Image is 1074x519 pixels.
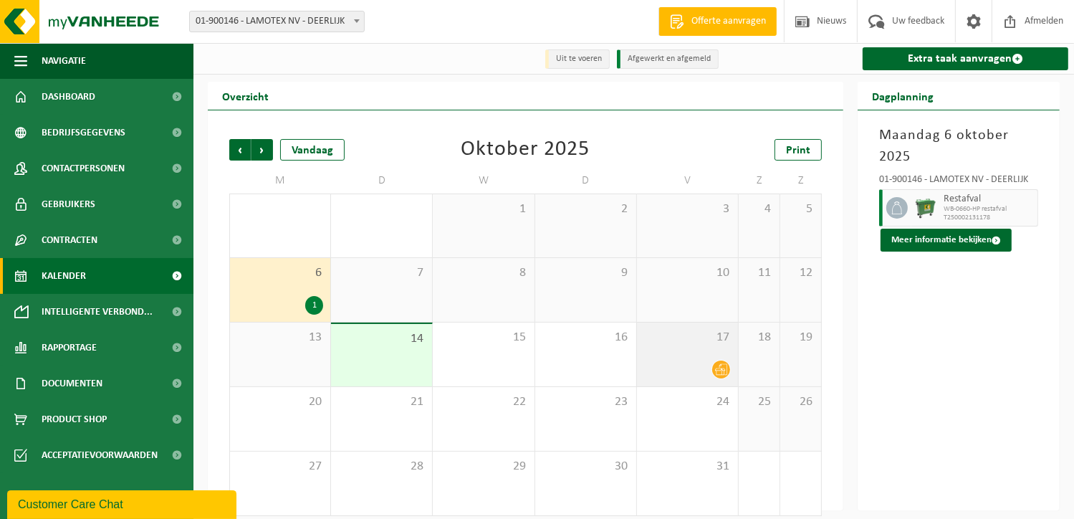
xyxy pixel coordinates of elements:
[739,168,780,194] td: Z
[542,201,629,217] span: 2
[786,145,810,156] span: Print
[42,366,102,401] span: Documenten
[644,265,731,281] span: 10
[644,459,731,475] span: 31
[637,168,739,194] td: V
[542,330,629,346] span: 16
[787,201,814,217] span: 5
[746,201,772,217] span: 4
[858,82,948,110] h2: Dagplanning
[746,330,772,346] span: 18
[915,197,936,219] img: WB-0660-HPE-GN-01
[229,168,331,194] td: M
[280,139,345,161] div: Vandaag
[542,394,629,410] span: 23
[338,331,425,347] span: 14
[251,139,273,161] span: Volgende
[545,49,610,69] li: Uit te voeren
[7,487,239,519] iframe: chat widget
[617,49,719,69] li: Afgewerkt en afgemeld
[208,82,283,110] h2: Overzicht
[542,459,629,475] span: 30
[42,258,86,294] span: Kalender
[440,459,527,475] span: 29
[644,394,731,410] span: 24
[229,139,251,161] span: Vorige
[440,330,527,346] span: 15
[658,7,777,36] a: Offerte aanvragen
[863,47,1068,70] a: Extra taak aanvragen
[780,168,822,194] td: Z
[440,201,527,217] span: 1
[746,265,772,281] span: 11
[879,175,1038,189] div: 01-900146 - LAMOTEX NV - DEERLIJK
[944,205,1034,214] span: WB-0660-HP restafval
[881,229,1012,252] button: Meer informatie bekijken
[338,265,425,281] span: 7
[305,296,323,315] div: 1
[42,186,95,222] span: Gebruikers
[542,265,629,281] span: 9
[42,222,97,258] span: Contracten
[944,194,1034,205] span: Restafval
[42,401,107,437] span: Product Shop
[42,79,95,115] span: Dashboard
[440,265,527,281] span: 8
[433,168,534,194] td: W
[189,11,365,32] span: 01-900146 - LAMOTEX NV - DEERLIJK
[42,43,86,79] span: Navigatie
[787,330,814,346] span: 19
[338,394,425,410] span: 21
[237,394,323,410] span: 20
[42,437,158,473] span: Acceptatievoorwaarden
[535,168,637,194] td: D
[338,459,425,475] span: 28
[42,115,125,151] span: Bedrijfsgegevens
[42,294,153,330] span: Intelligente verbond...
[237,459,323,475] span: 27
[644,201,731,217] span: 3
[879,125,1038,168] h3: Maandag 6 oktober 2025
[42,330,97,366] span: Rapportage
[944,214,1034,222] span: T250002131178
[237,265,323,281] span: 6
[746,394,772,410] span: 25
[775,139,822,161] a: Print
[190,11,364,32] span: 01-900146 - LAMOTEX NV - DEERLIJK
[787,265,814,281] span: 12
[787,394,814,410] span: 26
[237,330,323,346] span: 13
[461,139,590,161] div: Oktober 2025
[331,168,433,194] td: D
[644,330,731,346] span: 17
[42,151,125,186] span: Contactpersonen
[688,14,769,29] span: Offerte aanvragen
[440,394,527,410] span: 22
